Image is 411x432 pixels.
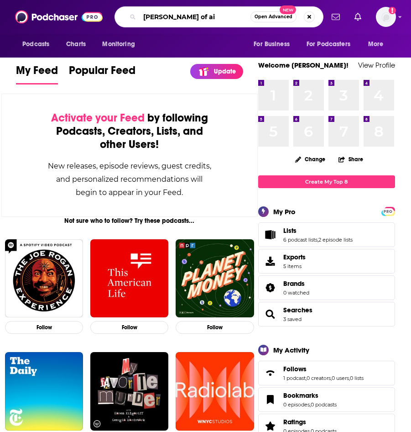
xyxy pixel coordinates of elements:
span: Follows [283,365,307,373]
a: Follows [261,367,280,379]
input: Search podcasts, credits, & more... [140,10,250,24]
img: This American Life [90,239,168,317]
button: open menu [247,36,301,53]
span: , [331,375,332,381]
a: 2 episode lists [318,237,353,243]
a: My Feed [16,63,58,84]
a: 0 creators [307,375,331,381]
a: 0 users [332,375,349,381]
span: Logged in as samanthawu [376,7,396,27]
span: New [280,5,296,14]
span: , [317,237,318,243]
span: Open Advanced [255,15,292,19]
span: Exports [283,253,306,261]
div: by following Podcasts, Creators, Lists, and other Users! [47,111,211,151]
span: 5 items [283,263,306,269]
a: 0 watched [283,290,309,296]
img: The Daily [5,352,83,430]
img: My Favorite Murder with Karen Kilgariff and Georgia Hardstark [90,352,168,430]
a: Bookmarks [283,391,337,400]
button: open menu [301,36,364,53]
a: PRO [383,207,394,214]
span: Lists [283,227,297,235]
span: Lists [258,222,395,247]
span: , [310,401,311,408]
a: 0 lists [350,375,364,381]
span: Brands [258,275,395,300]
a: 6 podcast lists [283,237,317,243]
p: Update [214,68,236,75]
span: Bookmarks [258,387,395,412]
a: 0 episodes [283,401,310,408]
span: Podcasts [22,38,49,51]
a: Exports [258,249,395,274]
button: open menu [96,36,146,53]
button: Change [290,153,331,165]
a: Lists [283,227,353,235]
a: View Profile [358,61,395,69]
a: 3 saved [283,316,302,322]
img: Planet Money [176,239,254,317]
button: open menu [16,36,61,53]
img: User Profile [376,7,396,27]
span: Exports [261,255,280,268]
button: Show profile menu [376,7,396,27]
img: Radiolab [176,352,254,430]
a: Charts [60,36,91,53]
span: Follows [258,361,395,385]
button: Share [338,150,364,168]
button: Open AdvancedNew [250,11,297,22]
span: More [368,38,384,51]
a: Bookmarks [261,393,280,406]
span: PRO [383,208,394,215]
span: , [306,375,307,381]
a: Create My Top 8 [258,175,395,188]
div: My Activity [273,346,309,354]
a: Searches [283,306,312,314]
a: Brands [283,279,309,288]
div: Not sure who to follow? Try these podcasts... [1,217,257,225]
span: Popular Feed [69,63,135,83]
div: My Pro [273,207,296,216]
a: Searches [261,308,280,321]
span: , [349,375,350,381]
a: Welcome [PERSON_NAME]! [258,61,349,69]
span: Monitoring [102,38,135,51]
a: Ratings [283,418,337,426]
svg: Add a profile image [389,7,396,14]
img: Podchaser - Follow, Share and Rate Podcasts [15,8,103,26]
a: 1 podcast [283,375,306,381]
span: For Podcasters [307,38,350,51]
span: Brands [283,279,305,288]
a: Brands [261,281,280,294]
span: Charts [66,38,86,51]
a: Update [190,64,243,79]
span: Ratings [283,418,306,426]
div: Search podcasts, credits, & more... [114,6,323,27]
span: Searches [258,302,395,327]
div: New releases, episode reviews, guest credits, and personalized recommendations will begin to appe... [47,159,211,199]
span: For Business [254,38,290,51]
button: Follow [90,321,168,334]
a: Lists [261,228,280,241]
button: open menu [362,36,395,53]
a: Show notifications dropdown [328,9,343,25]
a: Follows [283,365,364,373]
span: My Feed [16,63,58,83]
button: Follow [176,321,254,334]
a: 0 podcasts [311,401,337,408]
a: Popular Feed [69,63,135,84]
a: Show notifications dropdown [351,9,365,25]
span: Bookmarks [283,391,318,400]
span: Activate your Feed [51,111,145,125]
button: Follow [5,321,83,334]
a: The Joe Rogan Experience [5,239,83,317]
